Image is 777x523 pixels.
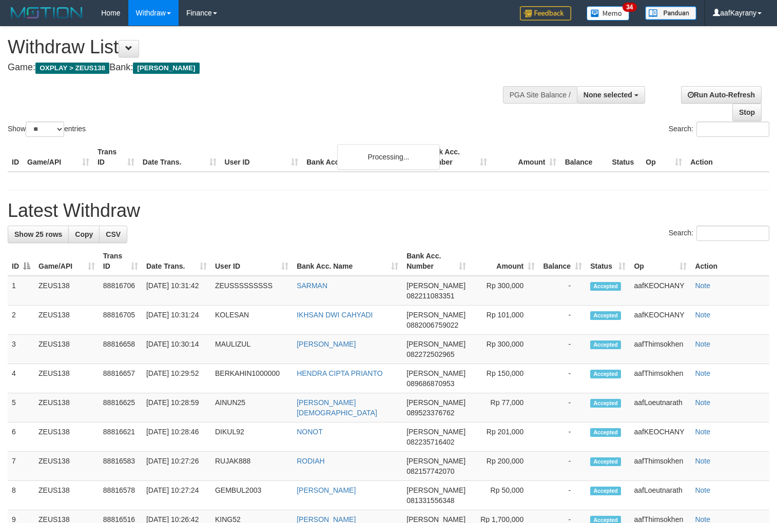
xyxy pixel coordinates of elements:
[539,452,586,481] td: -
[142,247,211,276] th: Date Trans.: activate to sort column ascending
[34,335,99,364] td: ZEUS138
[297,486,356,494] a: [PERSON_NAME]
[99,364,142,393] td: 88816657
[590,340,621,349] span: Accepted
[539,335,586,364] td: -
[8,226,69,243] a: Show 25 rows
[560,143,608,172] th: Balance
[406,486,465,494] span: [PERSON_NAME]
[539,276,586,306] td: -
[106,230,121,238] span: CSV
[691,247,769,276] th: Action
[695,486,710,494] a: Note
[630,247,691,276] th: Op: activate to sort column ascending
[539,364,586,393] td: -
[623,3,636,12] span: 34
[211,247,293,276] th: User ID: activate to sort column ascending
[142,276,211,306] td: [DATE] 10:31:42
[406,398,465,407] span: [PERSON_NAME]
[99,481,142,510] td: 88816578
[470,364,539,393] td: Rp 150,000
[99,423,142,452] td: 88816621
[406,467,454,475] span: Copy 082157742070 to clipboard
[8,452,34,481] td: 7
[406,321,458,329] span: Copy 0882006759022 to clipboard
[142,306,211,335] td: [DATE] 10:31:24
[99,306,142,335] td: 88816705
[142,335,211,364] td: [DATE] 10:30:14
[211,452,293,481] td: RUJAK888
[34,306,99,335] td: ZEUS138
[142,364,211,393] td: [DATE] 10:29:52
[34,423,99,452] td: ZEUS138
[99,335,142,364] td: 88816658
[35,63,109,74] span: OXPLAY > ZEUS138
[34,364,99,393] td: ZEUS138
[630,452,691,481] td: aafThimsokhen
[26,122,64,137] select: Showentries
[302,143,421,172] th: Bank Acc. Name
[470,393,539,423] td: Rp 77,000
[695,340,710,348] a: Note
[695,311,710,319] a: Note
[297,281,327,290] a: SARMAN
[68,226,100,243] a: Copy
[402,247,470,276] th: Bank Acc. Number: activate to sort column ascending
[93,143,139,172] th: Trans ID
[539,393,586,423] td: -
[695,369,710,377] a: Note
[630,306,691,335] td: aafKEOCHANY
[695,457,710,465] a: Note
[669,122,769,137] label: Search:
[539,306,586,335] td: -
[8,5,86,21] img: MOTION_logo.png
[34,481,99,510] td: ZEUS138
[590,487,621,495] span: Accepted
[630,423,691,452] td: aafKEOCHANY
[406,369,465,377] span: [PERSON_NAME]
[590,457,621,466] span: Accepted
[406,281,465,290] span: [PERSON_NAME]
[406,379,454,388] span: Copy 089686870953 to clipboard
[34,452,99,481] td: ZEUS138
[406,292,454,300] span: Copy 082211083351 to clipboard
[133,63,199,74] span: [PERSON_NAME]
[75,230,93,238] span: Copy
[8,306,34,335] td: 2
[8,481,34,510] td: 8
[211,423,293,452] td: DIKUL92
[99,393,142,423] td: 88816625
[586,247,630,276] th: Status: activate to sort column ascending
[211,364,293,393] td: BERKAHIN1000000
[8,200,769,221] h1: Latest Withdraw
[337,144,440,170] div: Processing...
[221,143,303,172] th: User ID
[645,6,696,20] img: panduan.png
[406,409,454,417] span: Copy 089523376762 to clipboard
[696,226,769,241] input: Search:
[539,423,586,452] td: -
[34,276,99,306] td: ZEUS138
[695,428,710,436] a: Note
[630,393,691,423] td: aafLoeutnarath
[406,457,465,465] span: [PERSON_NAME]
[99,247,142,276] th: Trans ID: activate to sort column ascending
[587,6,630,21] img: Button%20Memo.svg
[142,481,211,510] td: [DATE] 10:27:24
[23,143,93,172] th: Game/API
[539,481,586,510] td: -
[8,247,34,276] th: ID: activate to sort column descending
[8,276,34,306] td: 1
[142,423,211,452] td: [DATE] 10:28:46
[297,340,356,348] a: [PERSON_NAME]
[590,399,621,408] span: Accepted
[8,393,34,423] td: 5
[211,335,293,364] td: MAULIZUL
[470,335,539,364] td: Rp 300,000
[8,143,23,172] th: ID
[630,335,691,364] td: aafThimsokhen
[211,393,293,423] td: AINUN25
[211,481,293,510] td: GEMBUL2003
[139,143,221,172] th: Date Trans.
[470,276,539,306] td: Rp 300,000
